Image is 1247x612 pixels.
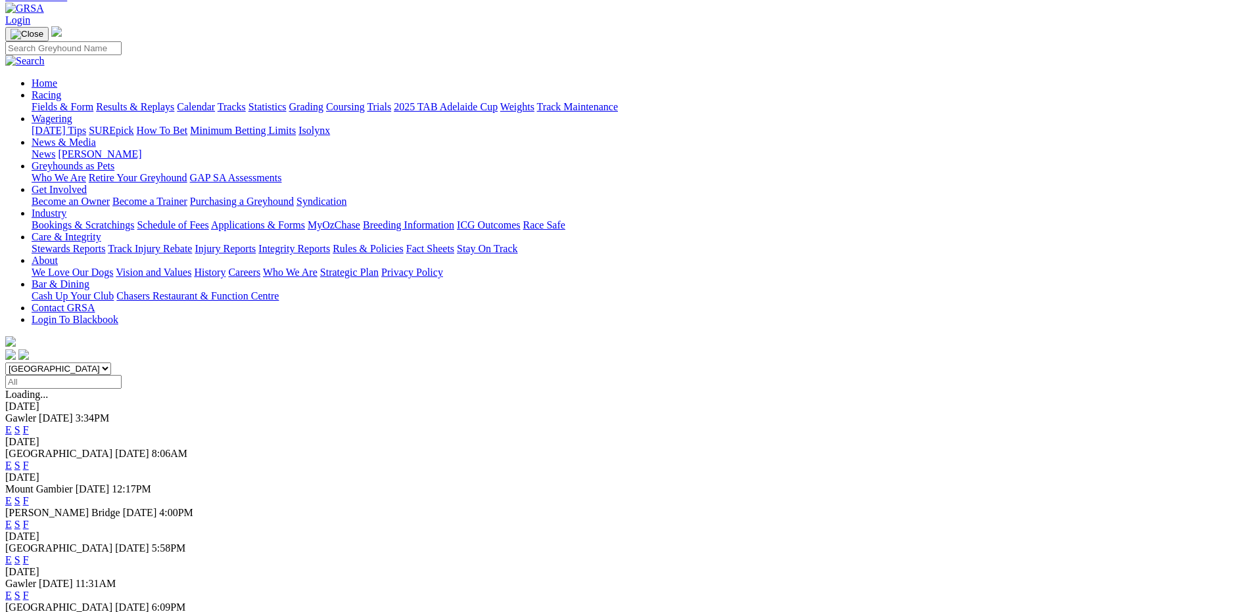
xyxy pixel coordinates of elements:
[116,290,279,301] a: Chasers Restaurant & Function Centre
[23,519,29,530] a: F
[5,448,112,459] span: [GEOGRAPHIC_DATA]
[457,219,520,230] a: ICG Outcomes
[5,41,122,55] input: Search
[32,137,96,148] a: News & Media
[258,243,330,254] a: Integrity Reports
[296,196,346,207] a: Syndication
[32,255,58,266] a: About
[5,471,1242,483] div: [DATE]
[23,554,29,565] a: F
[5,590,12,601] a: E
[32,89,61,100] a: Racing
[5,542,112,554] span: [GEOGRAPHIC_DATA]
[76,578,116,589] span: 11:31AM
[195,243,256,254] a: Injury Reports
[394,101,498,112] a: 2025 TAB Adelaide Cup
[32,196,1242,208] div: Get Involved
[5,460,12,471] a: E
[32,314,118,325] a: Login To Blackbook
[5,14,30,26] a: Login
[5,349,16,360] img: facebook.svg
[11,29,43,39] img: Close
[14,460,20,471] a: S
[190,196,294,207] a: Purchasing a Greyhound
[23,590,29,601] a: F
[5,483,73,494] span: Mount Gambier
[363,219,454,230] a: Breeding Information
[76,483,110,494] span: [DATE]
[32,148,1242,160] div: News & Media
[457,243,517,254] a: Stay On Track
[5,436,1242,448] div: [DATE]
[218,101,246,112] a: Tracks
[32,290,114,301] a: Cash Up Your Club
[39,412,73,424] span: [DATE]
[51,26,62,37] img: logo-grsa-white.png
[32,208,66,219] a: Industry
[152,448,187,459] span: 8:06AM
[32,101,1242,113] div: Racing
[367,101,391,112] a: Trials
[137,219,208,230] a: Schedule of Fees
[537,101,618,112] a: Track Maintenance
[326,101,365,112] a: Coursing
[14,590,20,601] a: S
[5,3,44,14] img: GRSA
[190,172,282,183] a: GAP SA Assessments
[194,267,225,278] a: History
[32,77,57,89] a: Home
[23,495,29,506] a: F
[159,507,193,518] span: 4:00PM
[5,531,1242,542] div: [DATE]
[108,243,192,254] a: Track Injury Rebate
[5,519,12,530] a: E
[115,542,149,554] span: [DATE]
[14,495,20,506] a: S
[32,172,86,183] a: Who We Are
[32,160,114,171] a: Greyhounds as Pets
[32,125,1242,137] div: Wagering
[14,554,20,565] a: S
[32,231,101,242] a: Care & Integrity
[248,101,287,112] a: Statistics
[298,125,330,136] a: Isolynx
[5,412,36,424] span: Gawler
[5,578,36,589] span: Gawler
[5,424,12,435] a: E
[137,125,188,136] a: How To Bet
[32,113,72,124] a: Wagering
[32,243,105,254] a: Stewards Reports
[76,412,110,424] span: 3:34PM
[18,349,29,360] img: twitter.svg
[32,278,89,290] a: Bar & Dining
[123,507,157,518] span: [DATE]
[320,267,379,278] a: Strategic Plan
[23,460,29,471] a: F
[5,336,16,347] img: logo-grsa-white.png
[5,507,120,518] span: [PERSON_NAME] Bridge
[32,219,1242,231] div: Industry
[5,27,49,41] button: Toggle navigation
[115,448,149,459] span: [DATE]
[190,125,296,136] a: Minimum Betting Limits
[228,267,260,278] a: Careers
[32,267,1242,278] div: About
[5,566,1242,578] div: [DATE]
[5,495,12,506] a: E
[32,302,95,313] a: Contact GRSA
[112,483,151,494] span: 12:17PM
[32,125,86,136] a: [DATE] Tips
[32,219,134,230] a: Bookings & Scratchings
[89,172,187,183] a: Retire Your Greyhound
[58,148,141,160] a: [PERSON_NAME]
[116,267,191,278] a: Vision and Values
[32,172,1242,184] div: Greyhounds as Pets
[5,401,1242,412] div: [DATE]
[381,267,443,278] a: Privacy Policy
[177,101,215,112] a: Calendar
[406,243,454,254] a: Fact Sheets
[32,290,1242,302] div: Bar & Dining
[32,196,110,207] a: Become an Owner
[112,196,187,207] a: Become a Trainer
[5,375,122,389] input: Select date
